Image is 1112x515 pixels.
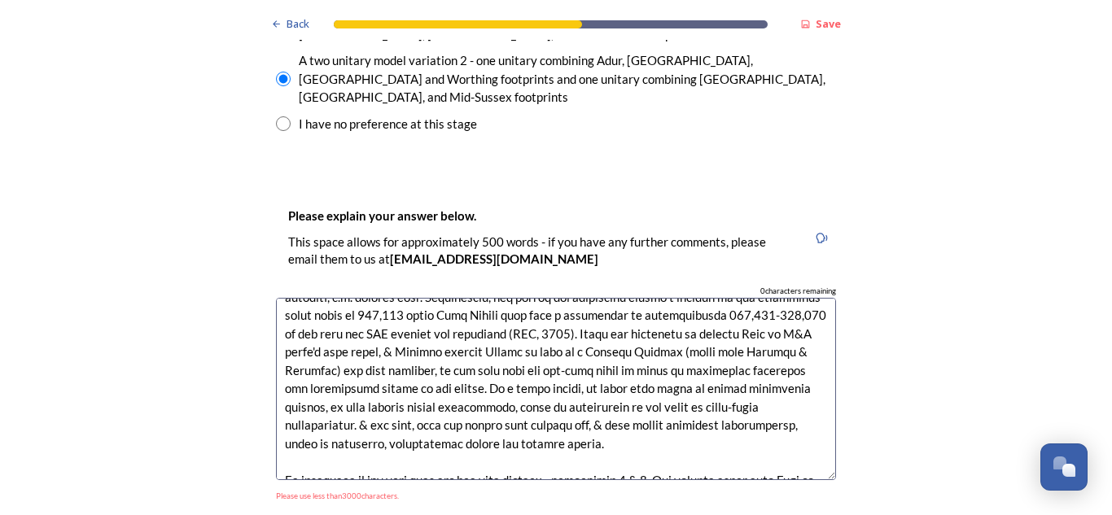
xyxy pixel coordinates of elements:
[816,16,841,31] strong: Save
[1040,443,1088,491] button: Open Chat
[276,491,399,500] span: Please use less than 3000 characters.
[288,208,476,223] strong: Please explain your answer below.
[276,298,836,481] textarea: Lor ipsu do s ametco adipisc elits doe tem incid utlabo etdo magnaaliq en adminimv quisnost, & ex...
[288,233,795,268] p: This space allows for approximately 500 words - if you have any further comments, please email th...
[760,286,836,297] span: 0 characters remaining
[299,115,477,133] div: I have no preference at this stage
[390,251,598,266] strong: [EMAIL_ADDRESS][DOMAIN_NAME]
[299,51,836,107] div: A two unitary model variation 2 - one unitary combining Adur, [GEOGRAPHIC_DATA], [GEOGRAPHIC_DATA...
[287,16,309,32] span: Back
